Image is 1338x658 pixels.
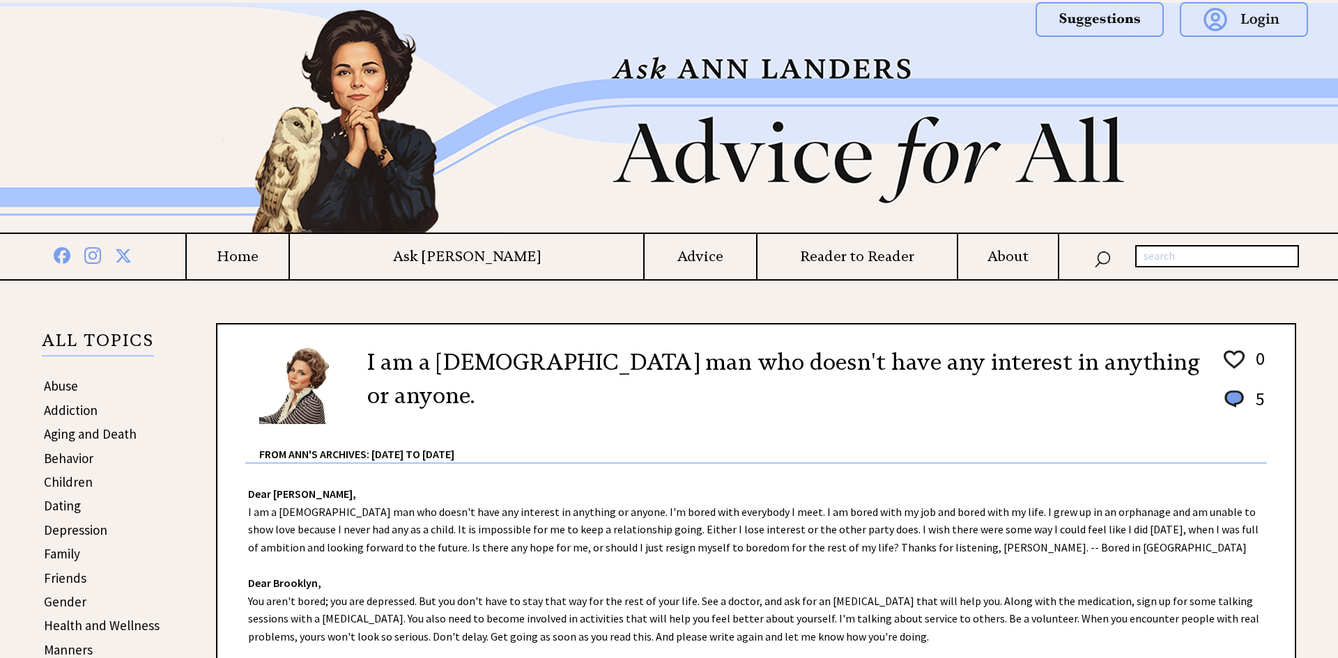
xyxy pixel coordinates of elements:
img: search_nav.png [1094,248,1111,268]
strong: Dear Brooklyn, [248,576,321,590]
img: header2b_v1.png [167,3,1171,233]
a: Family [44,545,80,562]
a: Addiction [44,402,98,418]
td: 5 [1249,387,1266,424]
a: Children [44,473,93,490]
img: instagram%20blue.png [84,244,101,264]
a: Depression [44,522,107,538]
img: message_round%201.png [1222,388,1247,410]
img: right_new2.png [1171,3,1178,233]
img: login.png [1180,2,1308,37]
img: x%20blue.png [115,245,132,264]
a: Health and Wellness [44,617,160,634]
div: From Ann's Archives: [DATE] to [DATE] [259,425,1267,462]
a: Advice [645,248,756,265]
img: Ann6%20v2%20small.png [259,345,346,424]
a: Manners [44,641,93,658]
a: Aging and Death [44,425,137,442]
img: heart_outline%201.png [1222,347,1247,372]
a: Ask [PERSON_NAME] [290,248,643,265]
td: 0 [1249,347,1266,386]
a: Dating [44,497,81,514]
p: ALL TOPICS [42,333,154,357]
a: Home [187,248,289,265]
img: suggestions.png [1036,2,1164,37]
strong: Dear [PERSON_NAME], [248,487,356,501]
a: About [958,248,1058,265]
img: facebook%20blue.png [54,244,70,264]
a: Gender [44,593,86,610]
a: Reader to Reader [758,248,957,265]
a: Abuse [44,377,78,394]
input: search [1135,245,1299,267]
h2: I am a [DEMOGRAPHIC_DATA] man who doesn't have any interest in anything or anyone. [367,345,1201,412]
a: Behavior [44,450,93,467]
a: Friends [44,570,86,586]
